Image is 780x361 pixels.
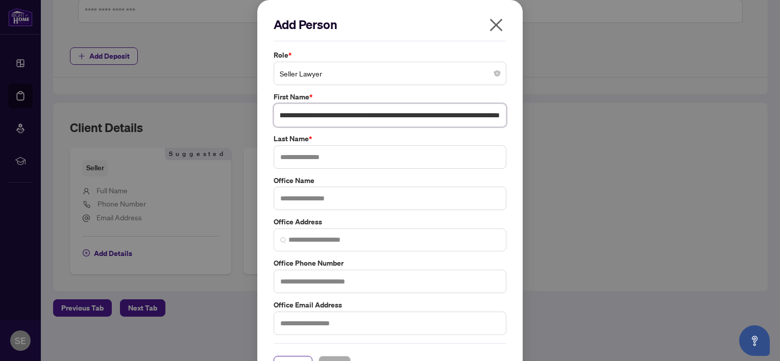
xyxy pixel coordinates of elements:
h2: Add Person [274,16,506,33]
label: Office Name [274,175,506,186]
span: close [488,17,504,33]
span: Seller Lawyer [280,64,500,83]
label: Last Name [274,133,506,144]
label: Office Phone Number [274,257,506,269]
label: Role [274,49,506,61]
span: close-circle [494,70,500,76]
img: search_icon [280,237,286,243]
label: Office Email Address [274,299,506,311]
button: Open asap [739,325,770,356]
label: Office Address [274,216,506,227]
label: First Name [274,91,506,102]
